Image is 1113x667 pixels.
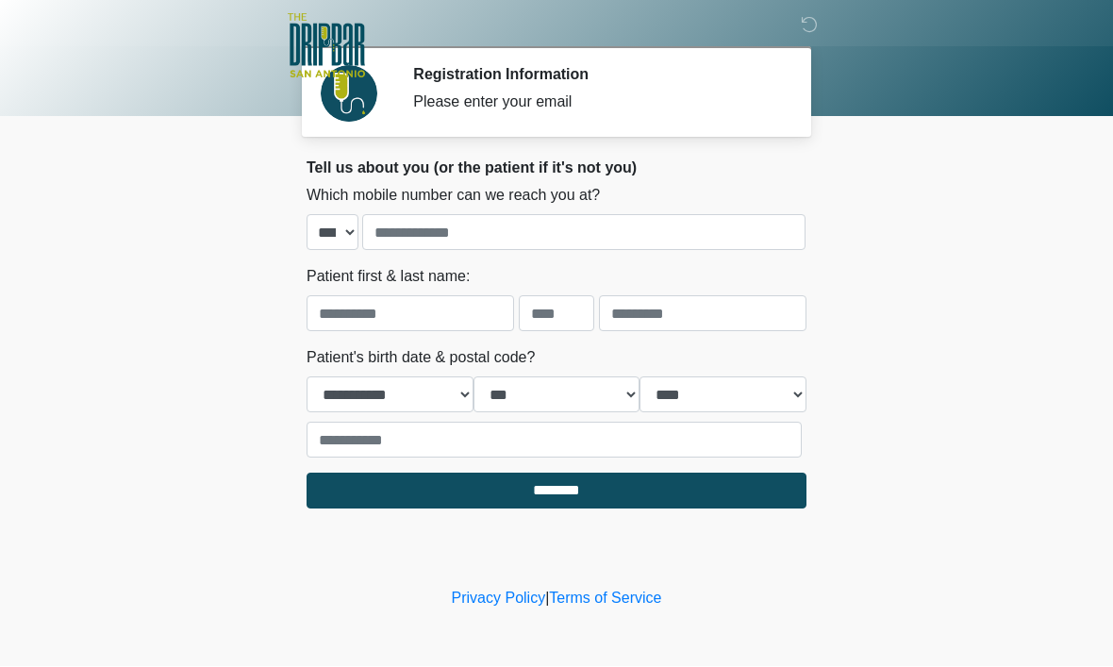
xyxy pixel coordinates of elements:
label: Patient's birth date & postal code? [307,347,535,370]
div: Please enter your email [413,92,778,114]
img: The DRIPBaR - San Antonio Fossil Creek Logo [288,14,365,80]
label: Which mobile number can we reach you at? [307,185,600,208]
a: Terms of Service [549,591,661,607]
h2: Tell us about you (or the patient if it's not you) [307,159,806,177]
a: Privacy Policy [452,591,546,607]
img: Agent Avatar [321,66,377,123]
a: | [545,591,549,607]
label: Patient first & last name: [307,266,470,289]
